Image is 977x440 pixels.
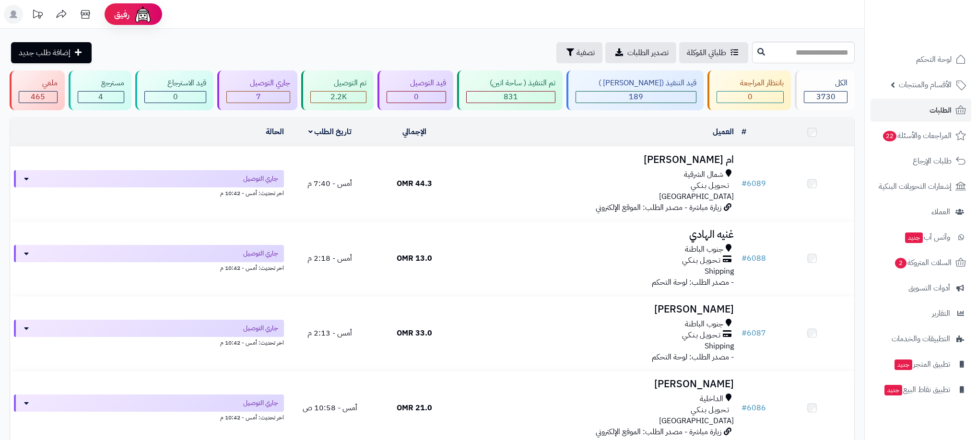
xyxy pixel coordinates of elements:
a: قيد الاسترجاع 0 [133,70,216,110]
div: 0 [145,92,206,103]
td: - مصدر الطلب: لوحة التحكم [457,221,738,296]
span: 44.3 OMR [397,178,432,189]
span: جاري التوصيل [243,324,278,333]
div: قيد التنفيذ ([PERSON_NAME] ) [576,78,697,89]
div: تم التنفيذ ( ساحة اتين) [466,78,555,89]
span: لوحة التحكم [916,53,952,66]
h3: [PERSON_NAME] [460,304,734,315]
a: ملغي 465 [8,70,67,110]
span: 4 [98,91,103,103]
a: السلات المتروكة2 [871,251,971,274]
a: الحالة [266,126,284,138]
span: 21.0 OMR [397,402,432,414]
span: تـحـويـل بـنـكـي [691,180,729,191]
div: مسترجع [78,78,124,89]
a: أدوات التسويق [871,277,971,300]
a: طلبات الإرجاع [871,150,971,173]
span: # [742,327,747,339]
div: بانتظار المراجعة [717,78,784,89]
div: 0 [717,92,783,103]
a: إضافة طلب جديد [11,42,92,63]
a: تم التوصيل 2.2K [299,70,376,110]
div: اخر تحديث: أمس - 10:42 م [14,337,284,347]
div: اخر تحديث: أمس - 10:42 م [14,412,284,422]
a: تحديثات المنصة [25,5,49,26]
span: وآتس آب [904,231,950,244]
span: أدوات التسويق [908,281,950,295]
a: طلباتي المُوكلة [679,42,748,63]
a: العميل [713,126,734,138]
div: قيد الاسترجاع [144,78,207,89]
img: ai-face.png [133,5,153,24]
span: Shipping [705,340,734,352]
a: جاري التوصيل 7 [215,70,299,110]
span: 0 [748,91,753,103]
a: تم التنفيذ ( ساحة اتين) 831 [455,70,565,110]
div: ملغي [19,78,58,89]
h3: [PERSON_NAME] [460,379,734,390]
a: #6089 [742,178,766,189]
a: تاريخ الطلب [308,126,352,138]
span: [GEOGRAPHIC_DATA] [659,191,734,202]
span: المراجعات والأسئلة [882,129,952,142]
a: الكل3730 [793,70,857,110]
span: أمس - 2:18 م [307,253,352,264]
div: قيد التوصيل [387,78,446,89]
a: تطبيق نقاط البيعجديد [871,378,971,401]
span: جديد [905,232,923,243]
a: العملاء [871,200,971,223]
span: طلباتي المُوكلة [687,47,726,58]
a: تصدير الطلبات [605,42,676,63]
span: 33.0 OMR [397,327,432,339]
span: # [742,253,747,264]
td: - مصدر الطلب: لوحة التحكم [457,296,738,371]
div: 0 [387,92,446,103]
span: 831 [504,91,518,103]
a: بانتظار المراجعة 0 [706,70,793,110]
span: إضافة طلب جديد [19,47,71,58]
div: تم التوصيل [310,78,366,89]
span: # [742,402,747,414]
div: 831 [467,92,555,103]
a: # [742,126,746,138]
span: جنوب الباطنة [685,319,723,330]
span: تـحـويـل بـنـكـي [691,405,729,416]
span: جديد [884,385,902,395]
a: قيد التنفيذ ([PERSON_NAME] ) 189 [565,70,706,110]
span: جنوب الباطنة [685,244,723,255]
a: الطلبات [871,99,971,122]
span: تطبيق نقاط البيع [883,383,950,396]
span: أمس - 7:40 م [307,178,352,189]
span: شمال الشرقية [684,169,723,180]
span: الطلبات [930,104,952,117]
span: 0 [414,91,419,103]
div: اخر تحديث: أمس - 10:42 م [14,187,284,197]
span: 465 [31,91,45,103]
span: أمس - 2:13 م [307,327,352,339]
span: 0 [173,91,178,103]
span: جاري التوصيل [243,174,278,184]
a: مسترجع 4 [67,70,133,110]
a: وآتس آبجديد [871,226,971,249]
span: جاري التوصيل [243,249,278,258]
span: 3730 [816,91,836,103]
span: الأقسام والمنتجات [899,78,952,92]
span: إشعارات التحويلات البنكية [879,180,952,193]
span: تطبيق المتجر [894,358,950,371]
span: التقارير [932,307,950,320]
div: 189 [576,92,696,103]
span: تـحـويـل بـنـكـي [682,330,720,341]
a: قيد التوصيل 0 [376,70,455,110]
a: المراجعات والأسئلة22 [871,124,971,147]
div: الكل [804,78,848,89]
span: العملاء [931,205,950,219]
button: تصفية [556,42,602,63]
span: الداخلية [700,394,723,405]
span: 2 [895,257,906,268]
a: إشعارات التحويلات البنكية [871,175,971,198]
a: لوحة التحكم [871,48,971,71]
div: 465 [19,92,57,103]
div: 2234 [311,92,366,103]
a: التقارير [871,302,971,325]
div: 7 [227,92,290,103]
